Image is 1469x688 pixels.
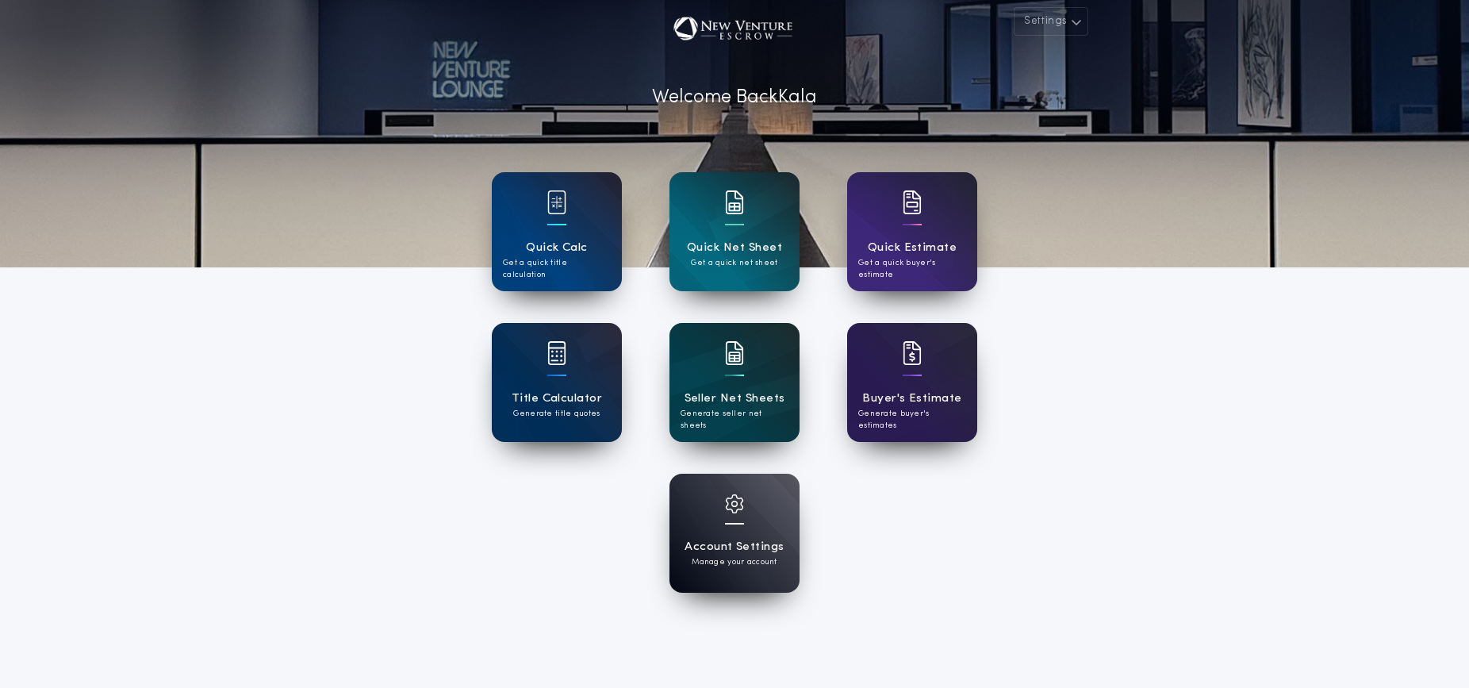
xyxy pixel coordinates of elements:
p: Get a quick title calculation [503,257,611,281]
img: card icon [903,341,922,365]
a: card iconBuyer's EstimateGenerate buyer's estimates [847,323,977,442]
img: card icon [725,341,744,365]
a: card iconQuick EstimateGet a quick buyer's estimate [847,172,977,291]
a: card iconQuick Net SheetGet a quick net sheet [669,172,800,291]
a: card iconSeller Net SheetsGenerate seller net sheets [669,323,800,442]
img: card icon [903,190,922,214]
h1: Quick Net Sheet [687,239,782,257]
p: Welcome Back Kala [652,83,817,112]
h1: Quick Calc [526,239,588,257]
h1: Account Settings [685,538,784,556]
h1: Buyer's Estimate [862,390,961,408]
a: card iconTitle CalculatorGenerate title quotes [492,323,622,442]
button: Settings [1014,7,1088,36]
img: card icon [547,341,566,365]
p: Generate seller net sheets [681,408,788,432]
img: card icon [725,190,744,214]
p: Get a quick buyer's estimate [858,257,966,281]
h1: Title Calculator [512,390,602,408]
a: card iconAccount SettingsManage your account [669,474,800,593]
p: Generate buyer's estimates [858,408,966,432]
p: Get a quick net sheet [691,257,777,269]
h1: Seller Net Sheets [685,390,785,408]
p: Manage your account [692,556,777,568]
a: card iconQuick CalcGet a quick title calculation [492,172,622,291]
img: account-logo [662,7,807,55]
h1: Quick Estimate [868,239,957,257]
img: card icon [725,494,744,513]
p: Generate title quotes [513,408,600,420]
img: card icon [547,190,566,214]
